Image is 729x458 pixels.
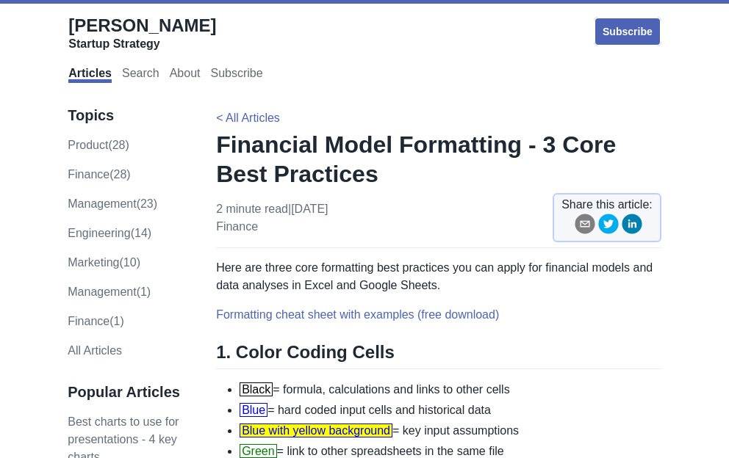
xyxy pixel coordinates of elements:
a: marketing(10) [68,256,140,269]
a: Formatting cheat sheet with examples (free download) [216,308,499,321]
h1: Financial Model Formatting - 3 Core Best Practices [216,130,661,189]
a: All Articles [68,344,122,357]
a: Articles [68,67,112,83]
span: Share this article: [561,196,653,214]
a: engineering(14) [68,227,151,239]
h3: Topics [68,106,185,125]
li: = key input assumptions [240,422,661,440]
a: finance [216,220,258,233]
a: < All Articles [216,112,280,124]
button: twitter [598,214,619,239]
p: 2 minute read | [DATE] [216,200,328,236]
a: Management(1) [68,286,151,298]
a: Finance(1) [68,315,123,327]
span: Blue with yellow background [240,424,392,437]
a: Subscribe [210,67,262,83]
span: [PERSON_NAME] [68,15,216,35]
p: Here are three core formatting best practices you can apply for financial models and data analyse... [216,259,661,294]
li: = formula, calculations and links to other cells [240,381,661,399]
div: Startup Strategy [68,37,216,51]
h2: 1. Color Coding Cells [216,341,661,369]
h3: Popular Articles [68,383,185,401]
a: finance(28) [68,168,130,181]
a: Subscribe [594,17,661,46]
span: Blue [240,403,267,417]
button: linkedin [622,214,642,239]
span: Black [240,382,273,396]
li: = hard coded input cells and historical data [240,401,661,419]
a: management(23) [68,197,157,210]
button: email [575,214,595,239]
span: Green [240,444,276,458]
a: product(28) [68,139,129,151]
a: [PERSON_NAME]Startup Strategy [68,15,216,51]
a: About [170,67,201,83]
a: Search [122,67,159,83]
